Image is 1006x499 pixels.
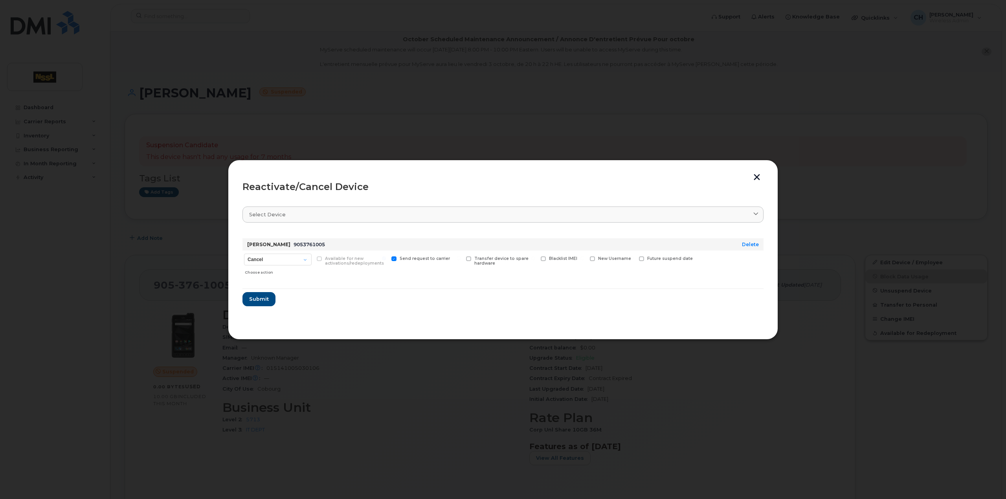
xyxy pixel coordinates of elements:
[249,295,269,303] span: Submit
[742,241,759,247] a: Delete
[630,256,633,260] input: Future suspend date
[457,256,461,260] input: Transfer device to spare hardware
[647,256,693,261] span: Future suspend date
[474,256,529,266] span: Transfer device to spare hardware
[249,211,286,218] span: Select device
[382,256,386,260] input: Send request to carrier
[549,256,577,261] span: Blacklist IMEI
[242,182,764,192] div: Reactivate/Cancel Device
[325,256,384,266] span: Available for new activations/redeployments
[242,207,764,223] a: Select device
[307,256,311,260] input: Available for new activations/redeployments
[242,292,275,306] button: Submit
[294,241,325,247] span: 9053761005
[245,266,312,276] div: Choose action
[580,256,584,260] input: New Username
[247,241,290,247] strong: [PERSON_NAME]
[531,256,535,260] input: Blacklist IMEI
[400,256,450,261] span: Send request to carrier
[598,256,631,261] span: New Username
